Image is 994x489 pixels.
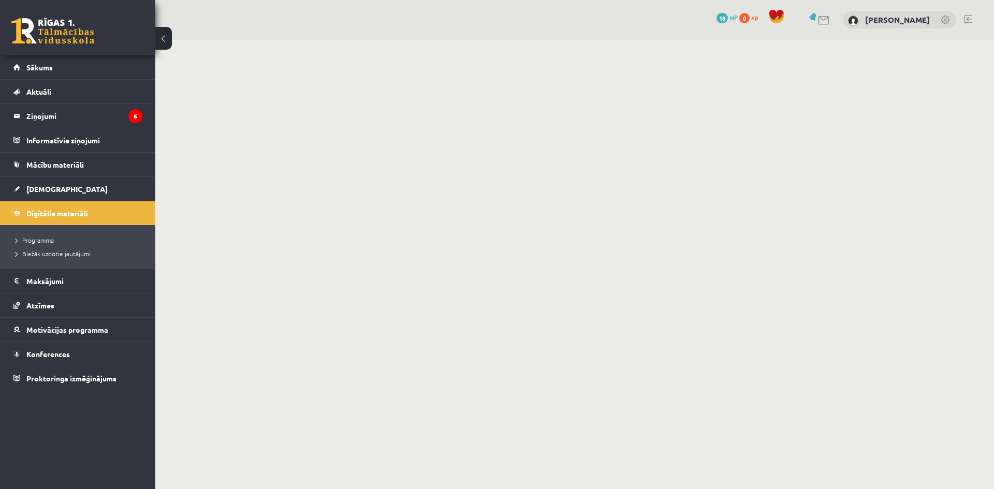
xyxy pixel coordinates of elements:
[26,374,116,383] span: Proktoringa izmēģinājums
[26,63,53,72] span: Sākums
[751,13,758,21] span: xp
[13,342,142,366] a: Konferences
[26,104,142,128] legend: Ziņojumi
[26,128,142,152] legend: Informatīvie ziņojumi
[16,249,91,258] span: Biežāk uzdotie jautājumi
[13,269,142,293] a: Maksājumi
[717,13,738,21] a: 18 mP
[11,18,94,44] a: Rīgas 1. Tālmācības vidusskola
[13,55,142,79] a: Sākums
[26,301,54,310] span: Atzīmes
[848,16,858,26] img: Edgars Kleinbergs
[13,318,142,342] a: Motivācijas programma
[26,87,51,96] span: Aktuāli
[13,366,142,390] a: Proktoringa izmēģinājums
[13,80,142,103] a: Aktuāli
[26,184,108,194] span: [DEMOGRAPHIC_DATA]
[729,13,738,21] span: mP
[26,349,70,359] span: Konferences
[13,293,142,317] a: Atzīmes
[13,201,142,225] a: Digitālie materiāli
[13,104,142,128] a: Ziņojumi6
[26,209,88,218] span: Digitālie materiāli
[26,325,108,334] span: Motivācijas programma
[128,109,142,123] i: 6
[717,13,728,23] span: 18
[26,269,142,293] legend: Maksājumi
[13,153,142,176] a: Mācību materiāli
[865,14,930,25] a: [PERSON_NAME]
[739,13,750,23] span: 0
[16,236,54,244] span: Programma
[13,128,142,152] a: Informatīvie ziņojumi
[16,249,145,258] a: Biežāk uzdotie jautājumi
[16,235,145,245] a: Programma
[13,177,142,201] a: [DEMOGRAPHIC_DATA]
[26,160,84,169] span: Mācību materiāli
[739,13,763,21] a: 0 xp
